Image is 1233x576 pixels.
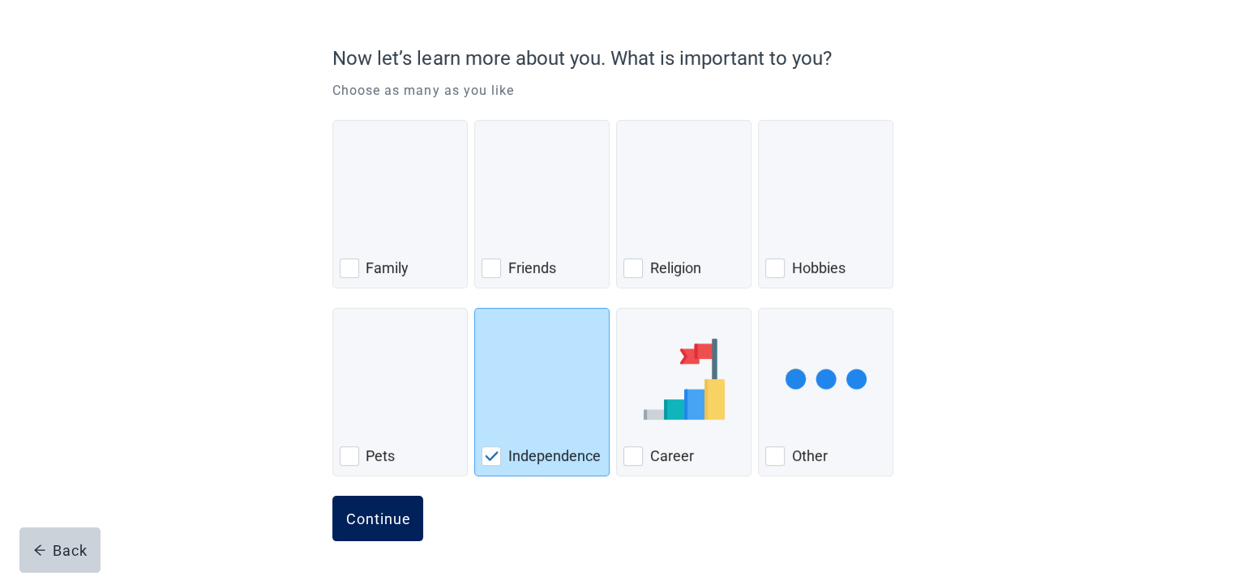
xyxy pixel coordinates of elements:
[791,446,827,466] label: Other
[33,542,88,558] div: Back
[332,496,423,541] button: Continue
[474,308,610,476] div: Independence, checkbox, checked
[332,44,892,73] p: Now let’s learn more about you. What is important to you?
[366,258,409,278] label: Family
[507,258,555,278] label: Friends
[758,120,893,288] div: Hobbies, checkbox, not checked
[366,446,395,466] label: Pets
[332,120,468,288] div: Family, checkbox, not checked
[332,81,900,100] p: Choose as many as you like
[758,308,893,476] div: Other, checkbox, not checked
[507,446,600,466] label: Independence
[332,308,468,476] div: Pets, checkbox, not checked
[474,120,610,288] div: Friends, checkbox, not checked
[616,308,751,476] div: Career, checkbox, not checked
[649,446,693,466] label: Career
[33,544,46,557] span: arrow-left
[616,120,751,288] div: Religion, checkbox, not checked
[19,527,101,573] button: arrow-leftBack
[345,510,410,527] div: Continue
[791,258,845,278] label: Hobbies
[649,258,700,278] label: Religion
